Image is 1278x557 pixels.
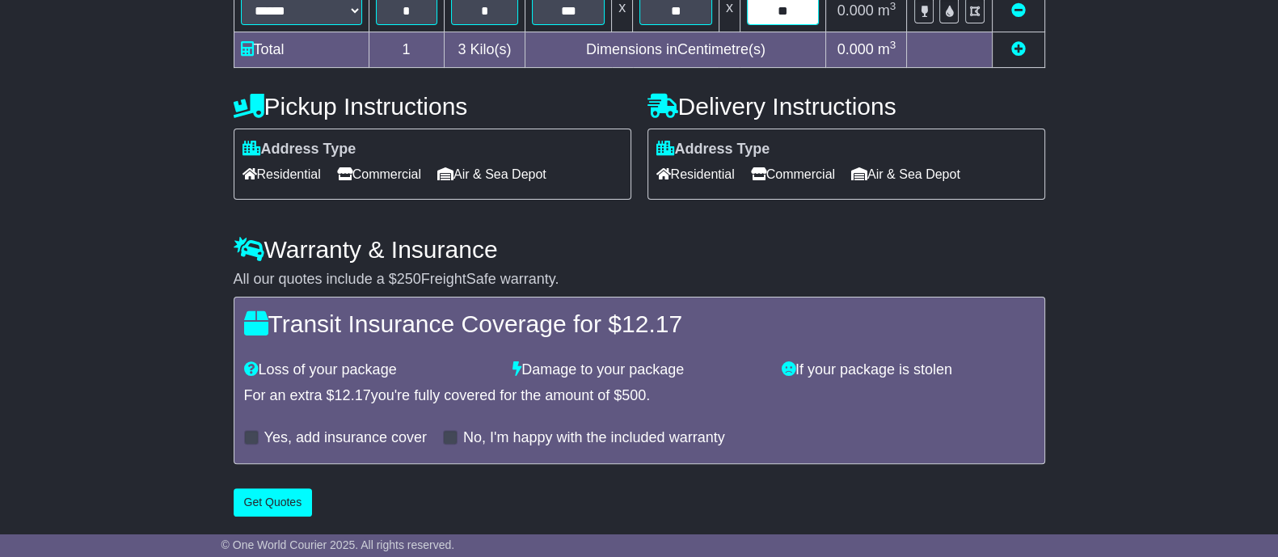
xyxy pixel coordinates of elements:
span: 12.17 [335,387,371,403]
span: m [878,2,896,19]
a: Remove this item [1011,2,1026,19]
span: 0.000 [837,2,874,19]
div: Damage to your package [504,361,774,379]
h4: Warranty & Insurance [234,236,1045,263]
div: Loss of your package [236,361,505,379]
span: 250 [397,271,421,287]
span: Air & Sea Depot [851,162,960,187]
span: m [878,41,896,57]
td: Dimensions in Centimetre(s) [525,32,826,67]
span: Residential [243,162,321,187]
label: Address Type [243,141,356,158]
div: All our quotes include a $ FreightSafe warranty. [234,271,1045,289]
td: Kilo(s) [444,32,525,67]
span: 0.000 [837,41,874,57]
span: Commercial [751,162,835,187]
span: Commercial [337,162,421,187]
a: Add new item [1011,41,1026,57]
sup: 3 [890,39,896,51]
button: Get Quotes [234,488,313,517]
span: 500 [622,387,646,403]
td: 1 [369,32,444,67]
label: No, I'm happy with the included warranty [463,429,725,447]
div: For an extra $ you're fully covered for the amount of $ . [244,387,1035,405]
td: Total [234,32,369,67]
span: Residential [656,162,735,187]
span: © One World Courier 2025. All rights reserved. [221,538,455,551]
div: If your package is stolen [774,361,1043,379]
h4: Transit Insurance Coverage for $ [244,310,1035,337]
span: 3 [458,41,466,57]
span: Air & Sea Depot [437,162,546,187]
label: Address Type [656,141,770,158]
label: Yes, add insurance cover [264,429,427,447]
span: 12.17 [622,310,682,337]
h4: Delivery Instructions [647,93,1045,120]
h4: Pickup Instructions [234,93,631,120]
